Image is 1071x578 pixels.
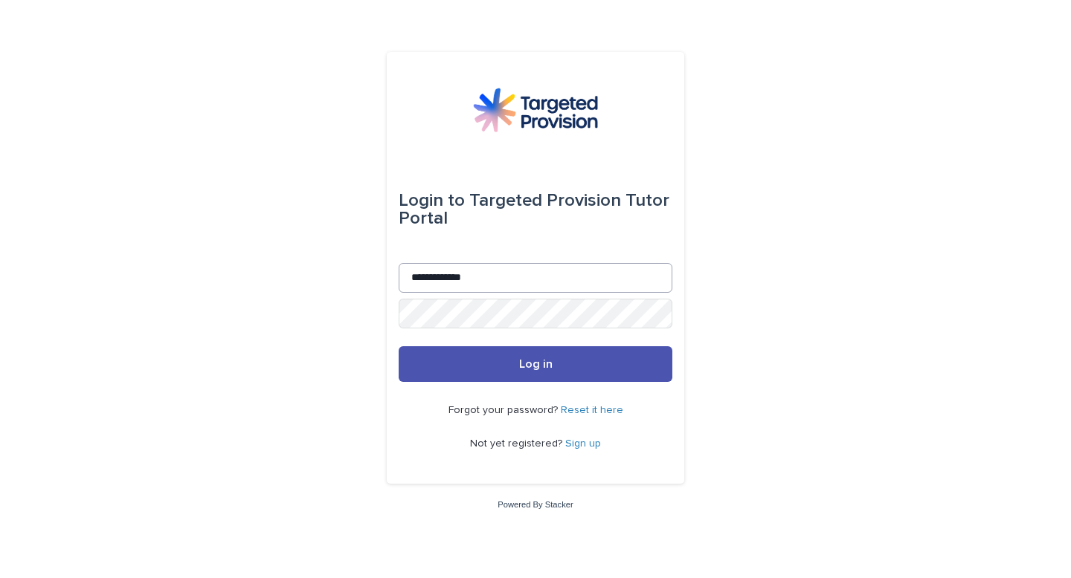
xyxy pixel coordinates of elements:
img: M5nRWzHhSzIhMunXDL62 [473,88,598,132]
button: Log in [399,346,672,382]
a: Reset it here [561,405,623,415]
div: Targeted Provision Tutor Portal [399,180,672,239]
span: Forgot your password? [448,405,561,415]
span: Log in [519,358,553,370]
a: Powered By Stacker [498,500,573,509]
span: Not yet registered? [470,438,565,449]
a: Sign up [565,438,601,449]
span: Login to [399,192,465,210]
